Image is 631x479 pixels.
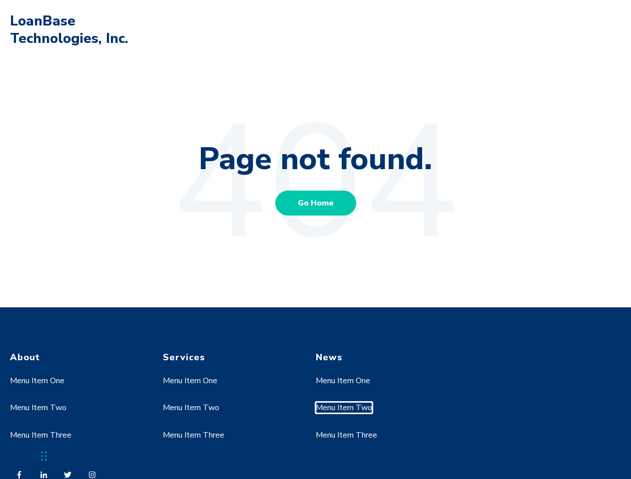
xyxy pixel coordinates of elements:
[316,375,370,386] a: Menu Item One
[163,430,224,441] a: Menu Item Three
[163,402,219,413] a: Menu Item Two
[275,191,356,216] a: Go Home
[316,352,450,363] h4: News
[10,363,144,465] div: Navigation Menu
[316,430,377,441] a: Menu Item Three
[316,363,450,465] div: Navigation Menu
[10,352,144,363] h4: About
[163,375,217,386] a: Menu Item One
[10,12,135,47] h1: LoanBase Technologies, Inc.
[163,363,297,465] div: Navigation Menu
[316,402,372,413] a: Menu Item Two
[10,430,71,441] a: Menu Item Three
[41,441,47,471] div: Drag
[163,352,297,363] h4: Services
[10,140,621,179] h1: Page not found.
[10,375,64,386] a: Menu Item One
[10,402,66,413] a: Menu Item Two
